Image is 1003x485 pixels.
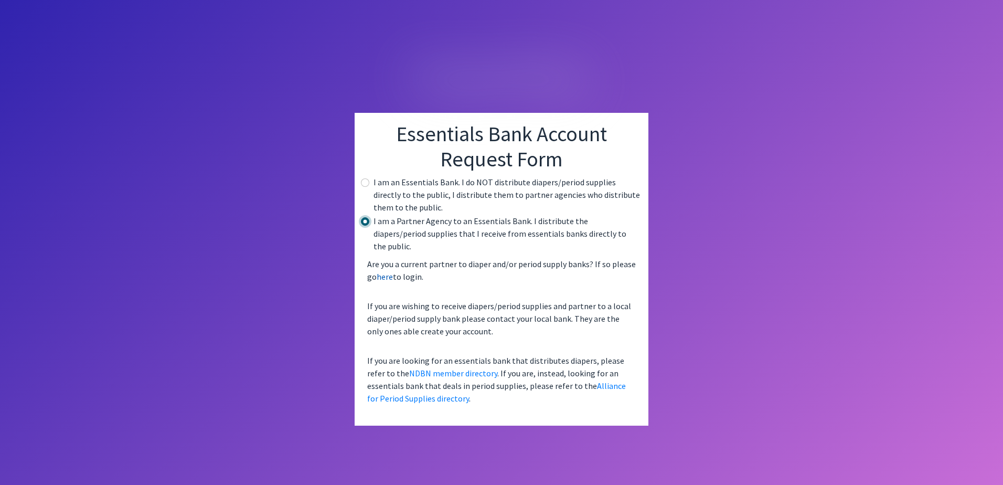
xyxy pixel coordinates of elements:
h1: Essentials Bank Account Request Form [363,121,640,172]
label: I am a Partner Agency to an Essentials Bank. I distribute the diapers/period supplies that I rece... [374,215,640,252]
label: I am an Essentials Bank. I do NOT distribute diapers/period supplies directly to the public, I di... [374,176,640,214]
a: NDBN member directory [409,368,497,378]
p: Are you a current partner to diaper and/or period supply banks? If so please go to login. [363,254,640,287]
p: If you are wishing to receive diapers/period supplies and partner to a local diaper/period supply... [363,296,640,342]
p: If you are looking for an essentials bank that distributes diapers, please refer to the . If you ... [363,350,640,409]
a: here [377,271,393,282]
img: Human Essentials [407,51,596,105]
a: Alliance for Period Supplies directory [367,381,626,404]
